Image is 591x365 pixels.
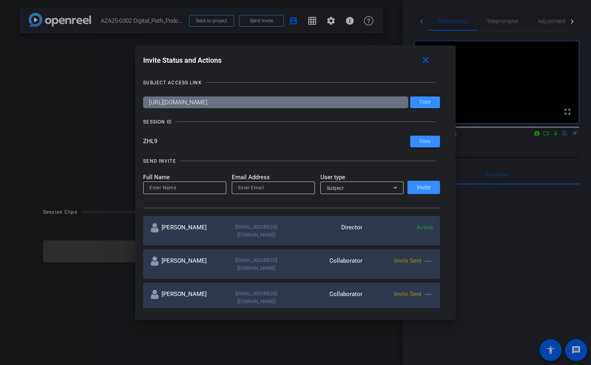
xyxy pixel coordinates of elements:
[143,79,440,87] openreel-title-line: SUBJECT ACCESS LINK
[143,157,176,165] div: SEND INVITE
[410,96,440,108] button: Copy
[143,173,226,182] mat-label: Full Name
[424,290,433,299] mat-icon: more_horiz
[232,173,315,182] mat-label: Email Address
[150,290,221,305] div: [PERSON_NAME]
[143,79,202,87] div: SUBJECT ACCESS LINK
[327,185,344,191] span: Subject
[143,118,440,126] openreel-title-line: SESSION ID
[320,173,404,182] mat-label: User type
[416,224,433,231] span: Active
[420,138,431,144] span: Copy
[292,223,362,238] div: Director
[420,99,431,105] span: Copy
[394,257,422,264] span: Invite Sent
[143,53,440,67] div: Invite Status and Actions
[150,256,221,272] div: [PERSON_NAME]
[221,223,291,238] div: [EMAIL_ADDRESS][DOMAIN_NAME]
[149,183,220,192] input: Enter Name
[221,290,291,305] div: [EMAIL_ADDRESS][DOMAIN_NAME]
[143,157,440,165] openreel-title-line: SEND INVITE
[394,291,422,298] span: Invite Sent
[143,118,172,126] div: SESSION ID
[238,183,309,192] input: Enter Email
[292,290,362,305] div: Collaborator
[292,256,362,272] div: Collaborator
[221,256,291,272] div: [EMAIL_ADDRESS][DOMAIN_NAME]
[150,223,221,238] div: [PERSON_NAME]
[410,136,440,147] button: Copy
[421,55,431,65] mat-icon: close
[424,256,433,266] mat-icon: more_horiz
